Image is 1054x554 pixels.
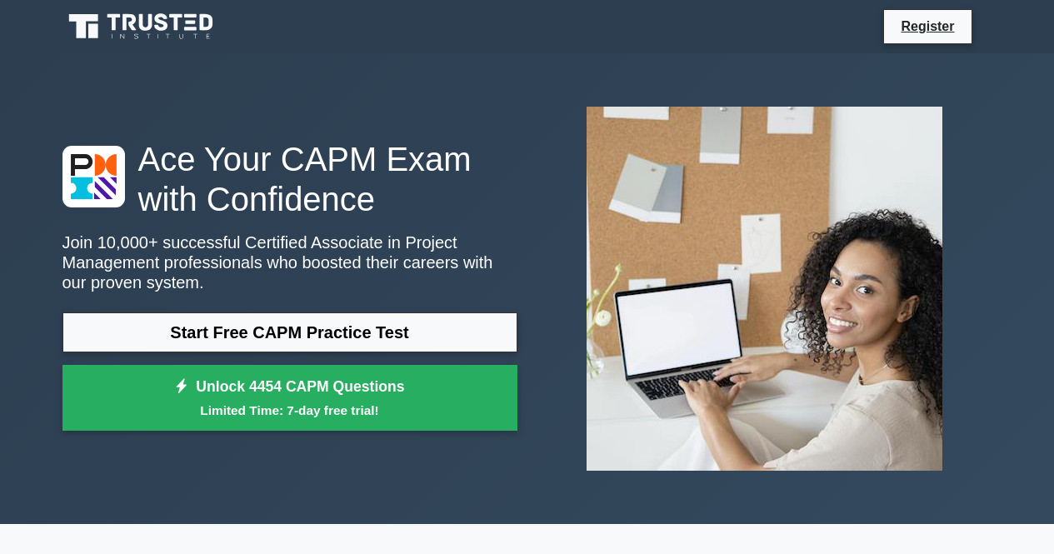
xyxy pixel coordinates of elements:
[83,401,497,420] small: Limited Time: 7-day free trial!
[62,232,517,292] p: Join 10,000+ successful Certified Associate in Project Management professionals who boosted their...
[62,365,517,432] a: Unlock 4454 CAPM QuestionsLimited Time: 7-day free trial!
[62,312,517,352] a: Start Free CAPM Practice Test
[891,16,964,37] a: Register
[62,139,517,219] h1: Ace Your CAPM Exam with Confidence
